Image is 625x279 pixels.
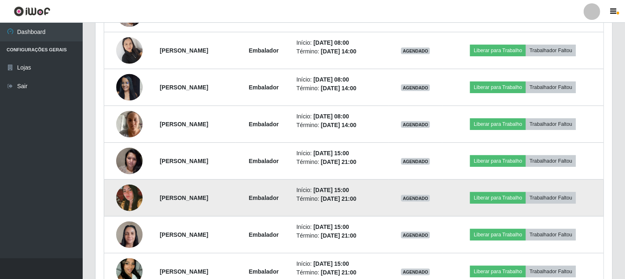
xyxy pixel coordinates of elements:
button: Trabalhador Faltou [526,266,576,277]
img: 1738436502768.jpeg [116,217,143,252]
li: Início: [296,223,384,231]
time: [DATE] 14:00 [321,48,356,55]
button: Trabalhador Faltou [526,155,576,167]
button: Liberar para Trabalho [470,192,526,204]
button: Trabalhador Faltou [526,82,576,93]
time: [DATE] 15:00 [313,224,349,230]
button: Liberar para Trabalho [470,155,526,167]
time: [DATE] 14:00 [321,85,356,91]
li: Término: [296,121,384,130]
button: Trabalhador Faltou [526,45,576,56]
strong: [PERSON_NAME] [160,121,208,127]
img: 1698076320075.jpeg [116,178,143,217]
button: Liberar para Trabalho [470,266,526,277]
button: Liberar para Trabalho [470,229,526,241]
button: Liberar para Trabalho [470,82,526,93]
strong: [PERSON_NAME] [160,231,208,238]
img: 1737733011541.jpeg [116,70,143,105]
time: [DATE] 14:00 [321,122,356,128]
time: [DATE] 21:00 [321,269,356,276]
strong: [PERSON_NAME] [160,268,208,275]
li: Início: [296,112,384,121]
strong: Embalador [249,121,279,127]
span: AGENDADO [401,48,430,54]
li: Término: [296,268,384,277]
img: CoreUI Logo [14,6,50,17]
strong: Embalador [249,195,279,201]
button: Trabalhador Faltou [526,118,576,130]
span: AGENDADO [401,158,430,165]
li: Término: [296,195,384,203]
img: 1751910512075.jpeg [116,106,143,142]
time: [DATE] 21:00 [321,195,356,202]
button: Liberar para Trabalho [470,118,526,130]
strong: Embalador [249,158,279,164]
time: [DATE] 08:00 [313,39,349,46]
time: [DATE] 08:00 [313,76,349,83]
time: [DATE] 08:00 [313,113,349,120]
time: [DATE] 15:00 [313,150,349,156]
button: Liberar para Trabalho [470,45,526,56]
span: AGENDADO [401,121,430,128]
strong: [PERSON_NAME] [160,47,208,54]
li: Término: [296,231,384,240]
li: Início: [296,186,384,195]
strong: Embalador [249,47,279,54]
img: 1722007663957.jpeg [116,33,143,68]
li: Término: [296,84,384,93]
time: [DATE] 15:00 [313,187,349,193]
strong: [PERSON_NAME] [160,158,208,164]
li: Início: [296,260,384,268]
li: Início: [296,38,384,47]
span: AGENDADO [401,232,430,238]
li: Início: [296,75,384,84]
strong: [PERSON_NAME] [160,84,208,91]
strong: Embalador [249,268,279,275]
button: Trabalhador Faltou [526,229,576,241]
li: Início: [296,149,384,158]
strong: Embalador [249,231,279,238]
time: [DATE] 15:00 [313,260,349,267]
button: Trabalhador Faltou [526,192,576,204]
span: AGENDADO [401,84,430,91]
time: [DATE] 21:00 [321,232,356,239]
img: 1682608462576.jpeg [116,143,143,178]
strong: Embalador [249,84,279,91]
span: AGENDADO [401,269,430,275]
li: Término: [296,158,384,166]
li: Término: [296,47,384,56]
time: [DATE] 21:00 [321,159,356,165]
strong: [PERSON_NAME] [160,195,208,201]
span: AGENDADO [401,195,430,202]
